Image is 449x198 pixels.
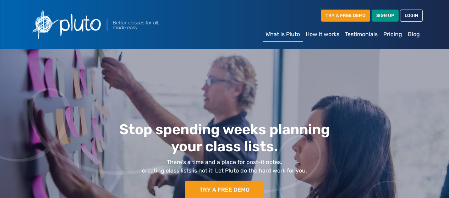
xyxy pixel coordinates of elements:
[380,27,405,41] a: Pricing
[342,27,380,41] a: Testimonials
[372,10,399,21] a: SIGN UP
[67,121,382,155] h1: Stop spending weeks planning your class lists.
[321,10,370,21] a: TRY A FREE DEMO
[263,27,303,42] a: What is Pluto
[27,6,197,43] img: Pluto logo with the text Better classes for all, made easy
[67,158,382,175] p: There’s a time and a place for post-it notes, creating class lists is not it! Let Pluto do the ha...
[400,10,423,21] a: LOGIN
[303,27,342,41] a: How it works
[405,27,423,41] a: Blog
